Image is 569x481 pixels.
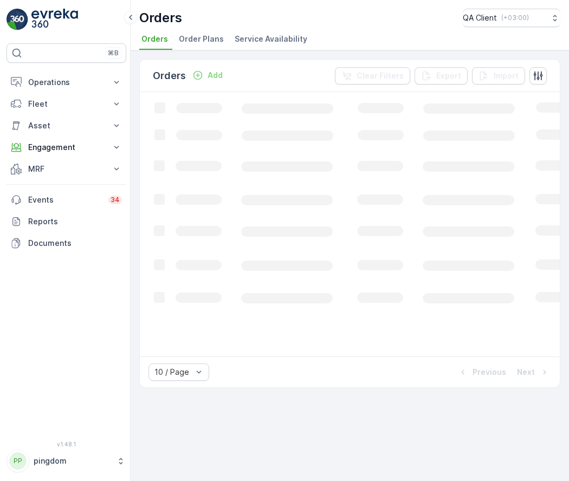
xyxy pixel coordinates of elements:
[34,456,111,466] p: pingdom
[7,71,126,93] button: Operations
[179,34,224,44] span: Order Plans
[7,115,126,136] button: Asset
[7,158,126,180] button: MRF
[31,9,78,30] img: logo_light-DOdMpM7g.png
[7,441,126,447] span: v 1.48.1
[28,99,105,109] p: Fleet
[188,69,227,82] button: Add
[7,189,126,211] a: Events34
[494,70,519,81] p: Import
[7,93,126,115] button: Fleet
[501,14,529,22] p: ( +03:00 )
[415,67,468,84] button: Export
[153,68,186,83] p: Orders
[108,49,119,57] p: ⌘B
[335,67,410,84] button: Clear Filters
[28,142,105,153] p: Engagement
[28,194,102,205] p: Events
[139,9,182,27] p: Orders
[28,120,105,131] p: Asset
[9,452,27,470] div: PP
[7,211,126,232] a: Reports
[463,12,497,23] p: QA Client
[28,164,105,174] p: MRF
[208,70,223,81] p: Add
[7,450,126,472] button: PPpingdom
[463,9,560,27] button: QA Client(+03:00)
[517,367,535,378] p: Next
[235,34,307,44] span: Service Availability
[7,232,126,254] a: Documents
[472,67,525,84] button: Import
[436,70,461,81] p: Export
[516,366,551,379] button: Next
[141,34,168,44] span: Orders
[473,367,506,378] p: Previous
[456,366,507,379] button: Previous
[111,196,120,204] p: 34
[7,9,28,30] img: logo
[357,70,404,81] p: Clear Filters
[7,136,126,158] button: Engagement
[28,77,105,88] p: Operations
[28,216,122,227] p: Reports
[28,238,122,249] p: Documents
